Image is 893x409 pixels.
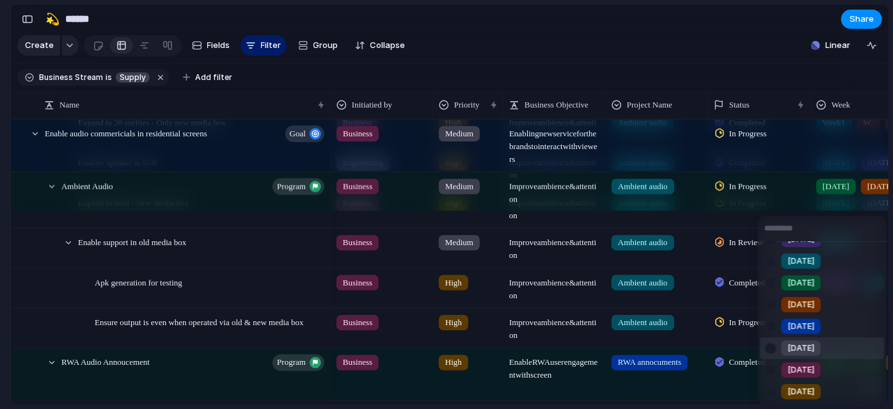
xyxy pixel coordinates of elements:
span: [DATE] [788,342,815,355]
span: [DATE] [788,233,815,246]
span: [DATE] [788,385,815,398]
span: [DATE] [788,298,815,311]
span: [DATE] [788,320,815,333]
span: [DATE] [788,255,815,268]
span: [DATE] [788,277,815,289]
span: [DATE] [788,364,815,376]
